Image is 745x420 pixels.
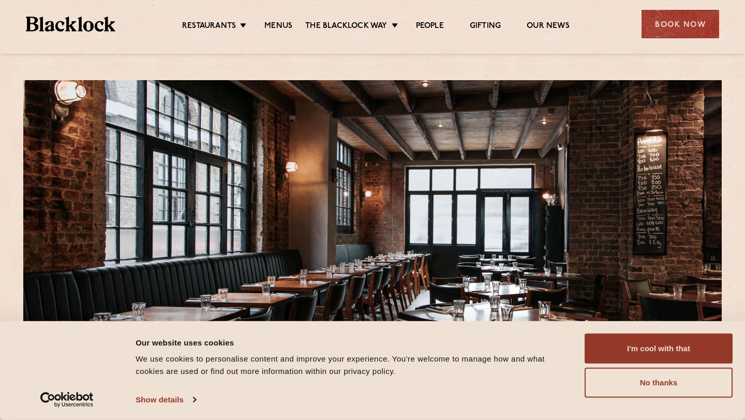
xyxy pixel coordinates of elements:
[136,392,196,408] a: Show details
[22,392,112,408] a: Usercentrics Cookiebot - opens in a new window
[26,17,115,32] img: BL_Textured_Logo-footer-cropped.svg
[585,334,733,364] button: I'm cool with that
[642,10,719,38] div: Book Now
[182,21,236,33] a: Restaurants
[264,21,292,33] a: Menus
[305,21,387,33] a: The Blacklock Way
[136,353,573,378] div: We use cookies to personalise content and improve your experience. You're welcome to manage how a...
[416,21,444,33] a: People
[136,336,573,349] div: Our website uses cookies
[585,368,733,398] button: No thanks
[470,21,501,33] a: Gifting
[527,21,570,33] a: Our News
